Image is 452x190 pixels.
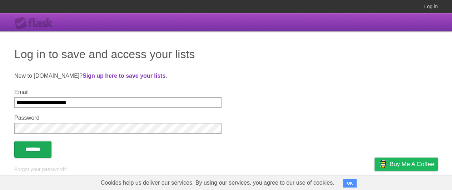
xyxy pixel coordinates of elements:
[14,89,222,96] label: Email
[94,176,342,190] span: Cookies help us deliver our services. By using our services, you agree to our use of cookies.
[389,158,434,170] span: Buy me a coffee
[14,46,438,63] h1: Log in to save and access your lists
[378,158,388,170] img: Buy me a coffee
[343,179,357,188] button: OK
[14,72,438,80] p: New to [DOMAIN_NAME]? .
[14,17,57,30] div: Flask
[14,115,222,121] label: Password
[374,158,438,171] a: Buy me a coffee
[83,73,165,79] a: Sign up here to save your lists
[14,166,67,172] a: Forgot your password?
